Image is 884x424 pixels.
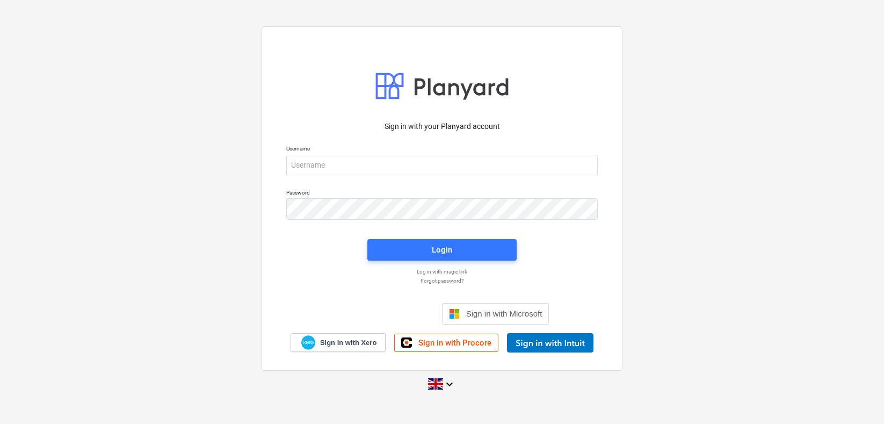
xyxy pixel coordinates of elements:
a: Forgot password? [281,277,603,284]
a: Sign in with Xero [291,333,386,352]
a: Log in with magic link [281,268,603,275]
span: Sign in with Procore [418,338,491,348]
div: Login [432,243,452,257]
img: Microsoft logo [449,308,460,319]
p: Sign in with your Planyard account [286,121,598,132]
button: Login [367,239,517,261]
input: Username [286,155,598,176]
span: Sign in with Microsoft [466,309,542,318]
span: Sign in with Xero [320,338,376,348]
iframe: Sign in with Google Button [330,302,439,326]
p: Username [286,145,598,154]
a: Sign in with Procore [394,334,498,352]
i: keyboard_arrow_down [443,378,456,391]
p: Password [286,189,598,198]
img: Xero logo [301,335,315,350]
